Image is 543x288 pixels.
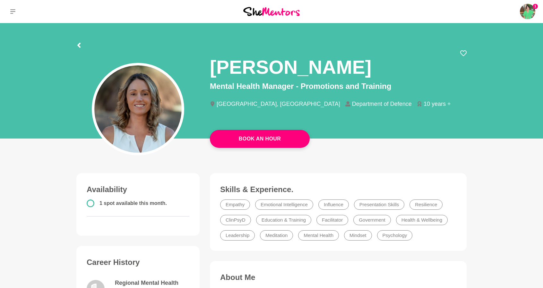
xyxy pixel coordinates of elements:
li: Department of Defence [345,101,417,107]
img: Therese Goggin [520,4,535,19]
li: 10 years + [417,101,456,107]
span: 1 spot available this month. [99,200,167,206]
h1: [PERSON_NAME] [210,55,371,79]
a: Therese Goggin1 [520,4,535,19]
p: Mental Health Manager - Promotions and Training [210,80,467,92]
h3: About Me [220,273,456,282]
img: She Mentors Logo [243,7,300,16]
span: 1 [533,4,538,9]
h3: Availability [87,185,189,194]
h3: Skills & Experience. [220,185,456,194]
a: Book An Hour [210,130,310,148]
h3: Career History [87,258,189,267]
li: [GEOGRAPHIC_DATA], [GEOGRAPHIC_DATA] [210,101,345,107]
